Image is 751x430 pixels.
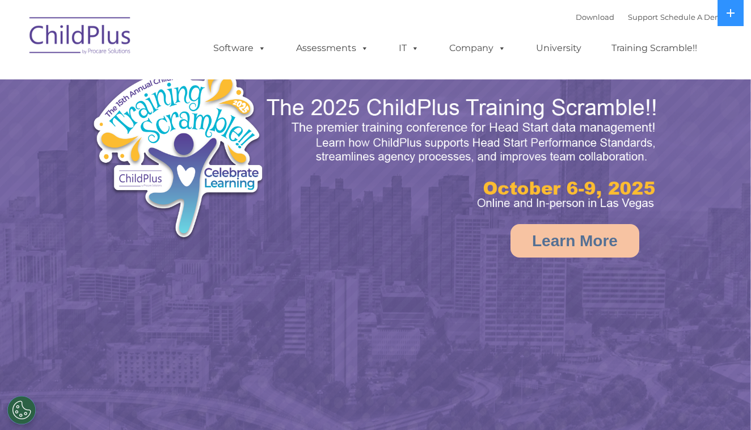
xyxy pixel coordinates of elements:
font: | [576,12,727,22]
button: Cookies Settings [7,396,36,424]
a: Learn More [510,224,639,258]
a: University [525,37,593,60]
a: Training Scramble!! [600,37,708,60]
a: Support [628,12,658,22]
a: Company [438,37,517,60]
a: Schedule A Demo [660,12,727,22]
a: IT [387,37,431,60]
a: Software [202,37,277,60]
a: Assessments [285,37,380,60]
a: Download [576,12,614,22]
img: ChildPlus by Procare Solutions [24,9,137,66]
